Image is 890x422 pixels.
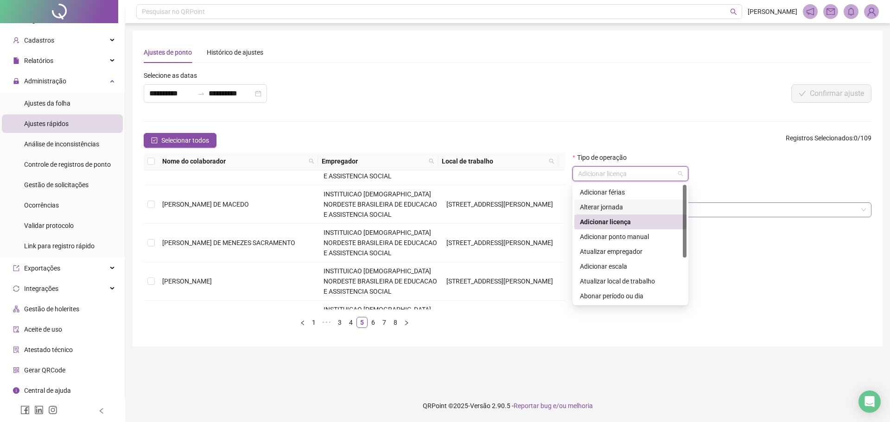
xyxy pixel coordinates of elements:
[197,90,205,97] span: to
[335,317,345,328] a: 3
[161,135,209,145] span: Selecionar todos
[297,317,308,328] button: left
[574,289,687,303] div: Abonar período ou dia
[144,47,192,57] div: Ajustes de ponto
[13,387,19,394] span: info-circle
[24,37,54,44] span: Cadastros
[446,201,553,208] span: [STREET_ADDRESS][PERSON_NAME]
[24,100,70,107] span: Ajustes da folha
[162,156,305,166] span: Nome do colaborador
[446,239,553,246] span: [STREET_ADDRESS][PERSON_NAME]
[24,346,73,353] span: Atestado técnico
[806,7,814,16] span: notification
[580,217,681,227] div: Adicionar licença
[345,317,356,328] li: 4
[13,57,19,64] span: file
[574,200,687,214] div: Alterar jornada
[24,181,89,189] span: Gestão de solicitações
[427,154,436,168] span: search
[24,120,69,127] span: Ajustes rápidos
[549,158,554,164] span: search
[144,133,216,148] button: Selecionar todos
[404,320,409,326] span: right
[580,232,681,242] div: Adicionar ponto manual
[24,387,71,394] span: Central de ajuda
[162,277,212,285] span: [PERSON_NAME]
[24,202,59,209] span: Ocorrências
[786,133,871,148] span: : 0 / 109
[346,317,356,328] a: 4
[34,405,44,415] span: linkedin
[20,405,30,415] span: facebook
[24,140,99,148] span: Análise de inconsistências
[748,6,797,17] span: [PERSON_NAME]
[356,317,368,328] li: 5
[786,134,852,142] span: Registros Selecionados
[13,265,19,271] span: export
[24,366,65,374] span: Gerar QRCode
[322,156,425,166] span: Empregador
[379,317,390,328] li: 7
[390,317,400,328] a: 8
[334,317,345,328] li: 3
[572,152,632,163] label: Tipo de operação
[24,161,111,168] span: Controle de registros de ponto
[578,167,683,181] span: Adicionar licença
[514,402,593,409] span: Reportar bug e/ou melhoria
[791,84,871,103] button: Confirmar ajuste
[324,306,437,334] span: INSTITUICAO [DEMOGRAPHIC_DATA] NORDESTE BRASILEIRA DE EDUCACAO E ASSISTENCIA SOCIAL
[308,317,319,328] li: 1
[580,291,681,301] div: Abonar período ou dia
[324,267,437,295] span: INSTITUICAO [DEMOGRAPHIC_DATA] NORDESTE BRASILEIRA DE EDUCACAO E ASSISTENCIA SOCIAL
[324,190,437,218] span: INSTITUICAO [DEMOGRAPHIC_DATA] NORDESTE BRASILEIRA DE EDUCACAO E ASSISTENCIA SOCIAL
[470,402,490,409] span: Versão
[162,201,249,208] span: [PERSON_NAME] DE MACEDO
[13,37,19,44] span: user-add
[13,326,19,333] span: audit
[368,317,378,328] a: 6
[197,90,205,97] span: swap-right
[309,317,319,328] a: 1
[24,285,58,292] span: Integrações
[144,70,203,81] label: Selecione as datas
[13,306,19,312] span: apartment
[24,305,79,313] span: Gestão de holerites
[730,8,737,15] span: search
[24,222,74,229] span: Validar protocolo
[429,158,434,164] span: search
[357,317,367,328] a: 5
[574,229,687,244] div: Adicionar ponto manual
[446,277,553,285] span: [STREET_ADDRESS][PERSON_NAME]
[580,202,681,212] div: Alterar jornada
[151,137,158,144] span: check-square
[324,229,437,257] span: INSTITUICAO [DEMOGRAPHIC_DATA] NORDESTE BRASILEIRA DE EDUCACAO E ASSISTENCIA SOCIAL
[401,317,412,328] button: right
[574,185,687,200] div: Adicionar férias
[13,367,19,373] span: qrcode
[307,154,316,168] span: search
[826,7,835,16] span: mail
[162,239,295,246] span: [PERSON_NAME] DE MENEZES SACRAMENTO
[319,317,334,328] span: •••
[547,154,556,168] span: search
[24,77,66,85] span: Administração
[98,408,105,414] span: left
[207,47,263,57] div: Histórico de ajustes
[401,317,412,328] li: Próxima página
[442,156,545,166] span: Local de trabalho
[580,246,681,257] div: Atualizar empregador
[13,346,19,353] span: solution
[24,57,53,64] span: Relatórios
[580,261,681,271] div: Adicionar escala
[865,5,878,19] img: 86506
[379,317,389,328] a: 7
[13,285,19,292] span: sync
[125,390,890,422] footer: QRPoint © 2025 - 2.90.5 -
[580,187,681,197] div: Adicionar férias
[390,317,401,328] li: 8
[24,326,62,333] span: Aceite de uso
[368,317,379,328] li: 6
[574,259,687,274] div: Adicionar escala
[13,78,19,84] span: lock
[24,265,60,272] span: Exportações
